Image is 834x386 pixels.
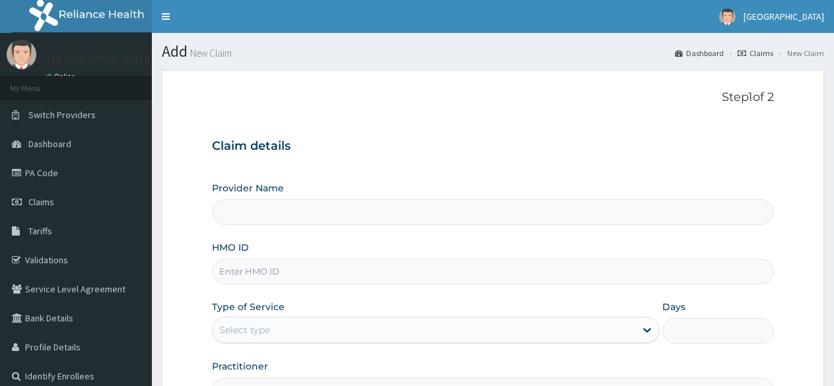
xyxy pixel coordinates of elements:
[28,138,71,150] span: Dashboard
[162,43,824,60] h1: Add
[212,241,249,254] label: HMO ID
[675,48,724,59] a: Dashboard
[212,300,285,313] label: Type of Service
[7,40,36,69] img: User Image
[46,72,78,81] a: Online
[28,196,54,208] span: Claims
[212,360,268,373] label: Practitioner
[212,139,774,154] h3: Claim details
[212,259,774,284] input: Enter HMO ID
[662,300,685,313] label: Days
[219,323,270,337] div: Select type
[212,90,774,105] p: Step 1 of 2
[744,11,824,22] span: [GEOGRAPHIC_DATA]
[738,48,773,59] a: Claims
[719,9,736,25] img: User Image
[46,53,155,65] p: [GEOGRAPHIC_DATA]
[188,48,232,58] small: New Claim
[28,109,96,121] span: Switch Providers
[212,181,284,195] label: Provider Name
[775,48,824,59] li: New Claim
[28,225,52,237] span: Tariffs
